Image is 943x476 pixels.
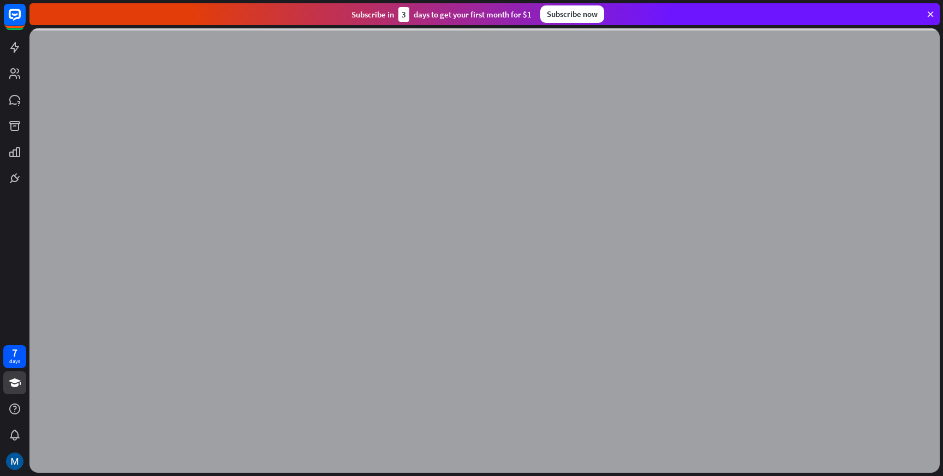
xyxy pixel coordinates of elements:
div: 3 [398,7,409,22]
div: Subscribe in days to get your first month for $1 [351,7,532,22]
div: Subscribe now [540,5,604,23]
div: 7 [12,348,17,358]
div: days [9,358,20,365]
a: 7 days [3,345,26,368]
